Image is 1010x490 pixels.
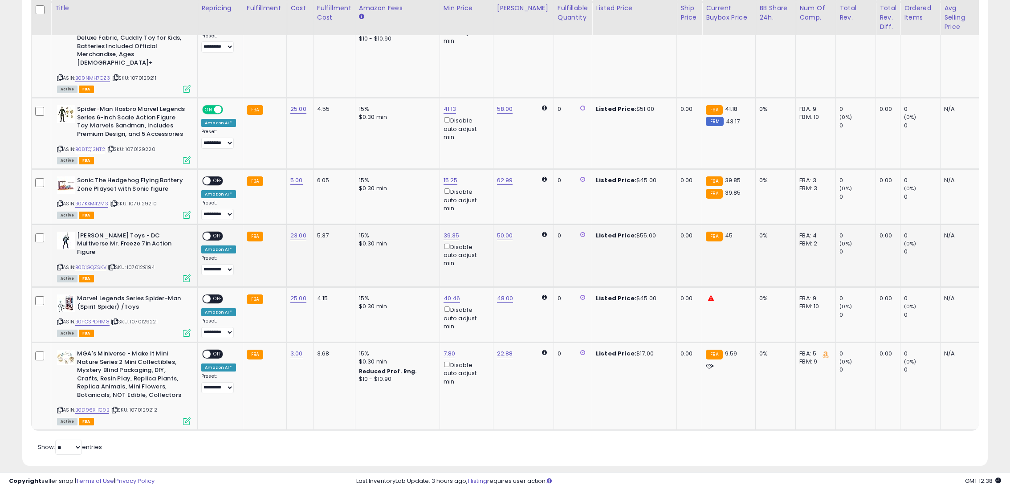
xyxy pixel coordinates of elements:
[247,232,263,241] small: FBA
[359,294,433,302] div: 15%
[839,185,852,192] small: (0%)
[201,4,239,13] div: Repricing
[596,4,673,13] div: Listed Price
[444,105,456,114] a: 41.13
[79,330,94,337] span: FBA
[799,113,829,121] div: FBM: 10
[799,240,829,248] div: FBM: 2
[359,13,364,21] small: Amazon Fees.
[222,106,236,114] span: OFF
[444,187,486,212] div: Disable auto adjust min
[356,477,1001,486] div: Last InventoryLab Update: 3 hours ago, requires user action.
[596,105,670,113] div: $51.00
[839,122,876,130] div: 0
[201,33,236,53] div: Preset:
[444,294,460,303] a: 40.46
[904,303,916,310] small: (0%)
[839,248,876,256] div: 0
[558,350,585,358] div: 0
[57,232,191,281] div: ASIN:
[904,193,940,201] div: 0
[497,294,513,303] a: 48.00
[904,122,940,130] div: 0
[359,367,417,375] b: Reduced Prof. Rng.
[57,176,75,194] img: 41ShId3w3RL._SL40_.jpg
[247,4,283,13] div: Fulfillment
[839,105,876,113] div: 0
[799,105,829,113] div: FBA: 9
[799,4,832,22] div: Num of Comp.
[799,184,829,192] div: FBM: 3
[904,350,940,358] div: 0
[596,294,670,302] div: $45.00
[203,106,214,114] span: ON
[759,294,789,302] div: 0%
[201,129,236,149] div: Preset:
[75,74,110,82] a: B09NMH7QZ3
[839,358,852,365] small: (0%)
[839,303,852,310] small: (0%)
[725,105,738,113] span: 41.18
[444,242,486,268] div: Disable auto adjust min
[444,231,460,240] a: 39.35
[904,240,916,247] small: (0%)
[680,294,695,302] div: 0.00
[201,190,236,198] div: Amazon AI *
[904,114,916,121] small: (0%)
[706,105,722,115] small: FBA
[359,105,433,113] div: 15%
[211,351,225,358] span: OFF
[680,350,695,358] div: 0.00
[904,185,916,192] small: (0%)
[880,105,893,113] div: 0.00
[57,350,75,365] img: 41XmPWmDJNL._SL40_.jpg
[839,294,876,302] div: 0
[79,275,94,282] span: FBA
[211,177,225,185] span: OFF
[57,275,77,282] span: All listings currently available for purchase on Amazon
[558,4,588,22] div: Fulfillable Quantity
[79,86,94,93] span: FBA
[558,232,585,240] div: 0
[706,189,722,199] small: FBA
[944,350,973,358] div: N/A
[211,295,225,303] span: OFF
[904,176,940,184] div: 0
[839,350,876,358] div: 0
[247,350,263,359] small: FBA
[558,176,585,184] div: 0
[75,406,109,414] a: B0D96XHC9B
[904,232,940,240] div: 0
[359,240,433,248] div: $0.30 min
[110,200,157,207] span: | SKU: 1070129210
[359,113,433,121] div: $0.30 min
[839,240,852,247] small: (0%)
[55,4,194,13] div: Title
[839,311,876,319] div: 0
[759,4,792,22] div: BB Share 24h.
[904,311,940,319] div: 0
[444,115,486,141] div: Disable auto adjust min
[759,105,789,113] div: 0%
[444,360,486,386] div: Disable auto adjust min
[799,302,829,310] div: FBM: 10
[111,74,156,82] span: | SKU: 1070129211
[201,363,236,372] div: Amazon AI *
[201,245,236,253] div: Amazon AI *
[57,232,75,249] img: 31uZeH12KBL._SL40_.jpg
[57,86,77,93] span: All listings currently available for purchase on Amazon
[317,294,348,302] div: 4.15
[839,176,876,184] div: 0
[290,294,306,303] a: 25.00
[57,294,191,336] div: ASIN:
[79,212,94,219] span: FBA
[57,350,191,424] div: ASIN:
[201,119,236,127] div: Amazon AI *
[38,443,102,451] span: Show: entries
[359,176,433,184] div: 15%
[596,349,636,358] b: Listed Price:
[247,294,263,304] small: FBA
[57,9,191,92] div: ASIN:
[468,477,487,485] a: 1 listing
[706,4,752,22] div: Current Buybox Price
